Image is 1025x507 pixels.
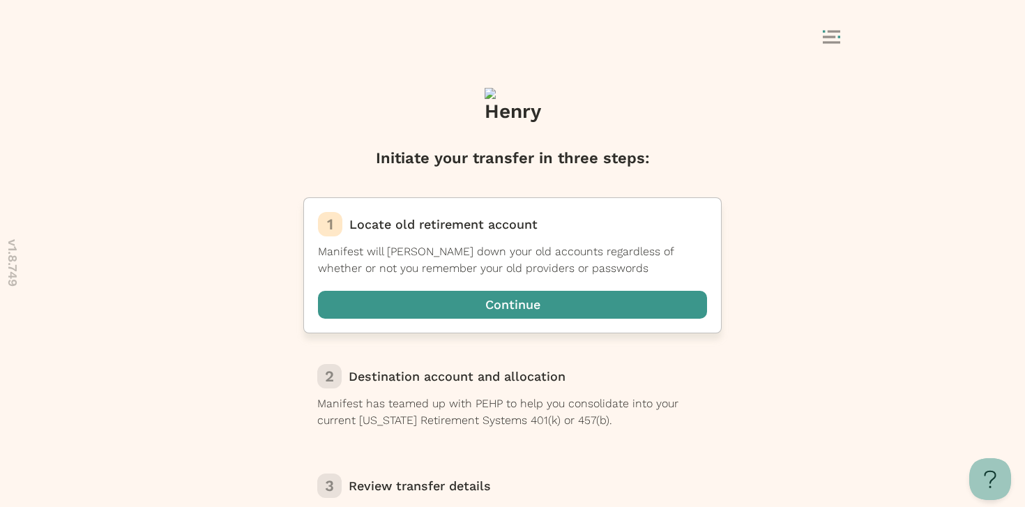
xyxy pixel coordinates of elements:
[317,395,708,429] p: Manifest has teamed up with PEHP to help you consolidate into your current [US_STATE] Retirement ...
[349,369,565,384] span: Destination account and allocation
[325,365,334,388] p: 2
[485,88,541,140] img: Henry
[327,213,333,236] p: 1
[318,243,707,277] p: Manifest will [PERSON_NAME] down your old accounts regardless of whether or not you remember your...
[3,239,22,287] p: v 1.8.749
[349,478,491,493] span: Review transfer details
[969,458,1011,500] iframe: Toggle Customer Support
[376,147,650,169] h1: Initiate your transfer in three steps:
[349,217,538,232] span: Locate old retirement account
[325,475,334,497] p: 3
[318,291,707,319] button: Continue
